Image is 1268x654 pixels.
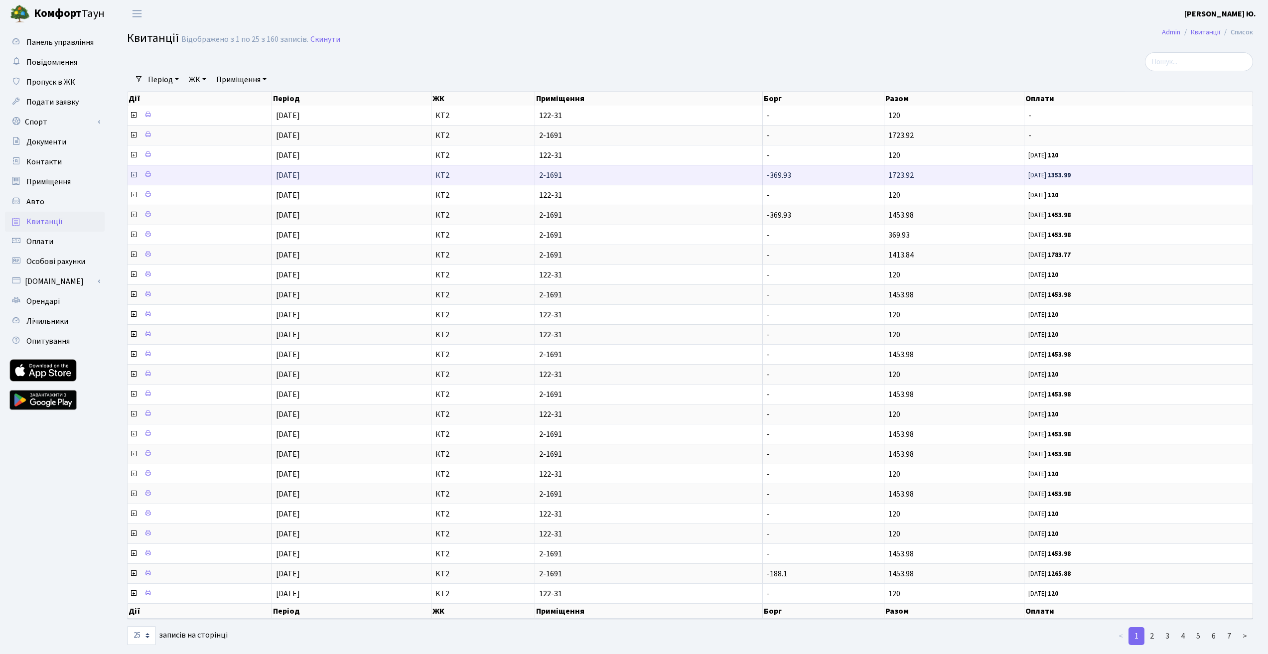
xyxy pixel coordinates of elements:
[1028,350,1071,359] small: [DATE]:
[888,509,900,520] span: 120
[767,568,787,579] span: -188.1
[276,190,300,201] span: [DATE]
[276,588,300,599] span: [DATE]
[539,470,758,478] span: 122-31
[5,112,105,132] a: Спорт
[435,450,531,458] span: КТ2
[26,256,85,267] span: Особові рахунки
[26,77,75,88] span: Пропуск в ЖК
[435,510,531,518] span: КТ2
[5,212,105,232] a: Квитанції
[276,269,300,280] span: [DATE]
[539,371,758,379] span: 122-31
[127,626,156,645] select: записів на сторінці
[1237,627,1253,645] a: >
[539,410,758,418] span: 122-31
[276,509,300,520] span: [DATE]
[888,329,900,340] span: 120
[767,489,770,500] span: -
[1048,549,1071,558] b: 1453.98
[888,489,914,500] span: 1453.98
[435,430,531,438] span: КТ2
[276,289,300,300] span: [DATE]
[1184,8,1256,20] a: [PERSON_NAME] Ю.
[535,604,763,619] th: Приміщення
[1028,450,1071,459] small: [DATE]:
[276,170,300,181] span: [DATE]
[1048,529,1058,538] b: 120
[26,236,53,247] span: Оплати
[539,291,758,299] span: 2-1691
[539,271,758,279] span: 122-31
[435,470,531,478] span: КТ2
[767,170,791,181] span: -369.93
[539,450,758,458] span: 2-1691
[1048,589,1058,598] b: 120
[767,389,770,400] span: -
[888,389,914,400] span: 1453.98
[127,626,228,645] label: записів на сторінці
[435,171,531,179] span: КТ2
[26,97,79,108] span: Подати заявку
[767,329,770,340] span: -
[144,71,183,88] a: Період
[767,449,770,460] span: -
[539,171,758,179] span: 2-1691
[26,176,71,187] span: Приміщення
[5,32,105,52] a: Панель управління
[435,550,531,558] span: КТ2
[1206,627,1222,645] a: 6
[5,331,105,351] a: Опитування
[435,191,531,199] span: КТ2
[435,131,531,139] span: КТ2
[1048,490,1071,499] b: 1453.98
[5,192,105,212] a: Авто
[310,35,340,44] a: Скинути
[1048,270,1058,279] b: 120
[1048,350,1071,359] b: 1453.98
[888,130,914,141] span: 1723.92
[26,196,44,207] span: Авто
[5,52,105,72] a: Повідомлення
[1048,290,1071,299] b: 1453.98
[276,409,300,420] span: [DATE]
[125,5,149,22] button: Переключити навігацію
[127,29,179,47] span: Квитанції
[272,92,431,106] th: Період
[539,191,758,199] span: 122-31
[1028,290,1071,299] small: [DATE]:
[888,250,914,261] span: 1413.84
[26,156,62,167] span: Контакти
[539,530,758,538] span: 122-31
[767,309,770,320] span: -
[888,588,900,599] span: 120
[276,568,300,579] span: [DATE]
[888,269,900,280] span: 120
[34,5,105,22] span: Таун
[10,4,30,24] img: logo.png
[888,429,914,440] span: 1453.98
[1162,27,1180,37] a: Admin
[276,489,300,500] span: [DATE]
[431,92,536,106] th: ЖК
[1190,627,1206,645] a: 5
[276,548,300,559] span: [DATE]
[276,349,300,360] span: [DATE]
[435,371,531,379] span: КТ2
[128,604,272,619] th: Дії
[1028,270,1058,279] small: [DATE]:
[26,57,77,68] span: Повідомлення
[539,490,758,498] span: 2-1691
[1128,627,1144,645] a: 1
[276,130,300,141] span: [DATE]
[1048,231,1071,240] b: 1453.98
[1048,310,1058,319] b: 120
[888,190,900,201] span: 120
[128,92,272,106] th: Дії
[1048,330,1058,339] b: 120
[5,92,105,112] a: Подати заявку
[1028,470,1058,479] small: [DATE]:
[535,92,763,106] th: Приміщення
[1220,27,1253,38] li: Список
[539,570,758,578] span: 2-1691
